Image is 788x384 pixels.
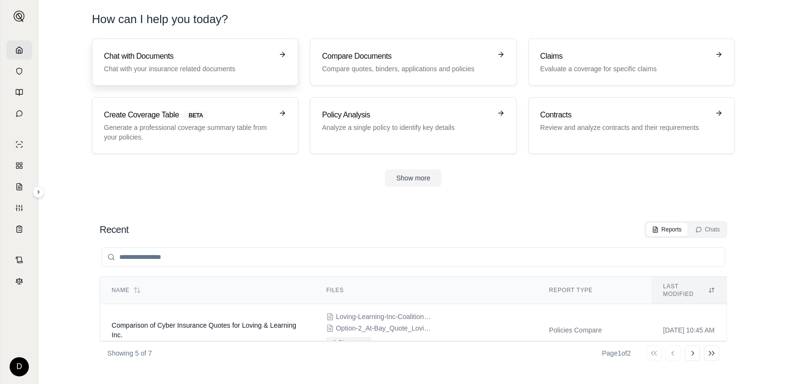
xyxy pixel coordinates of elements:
[6,156,32,175] a: Policy Comparisons
[10,357,29,376] div: D
[540,51,709,62] h3: Claims
[695,226,720,233] div: Chats
[112,321,296,339] span: Comparison of Cyber Insurance Quotes for Loving & Learning Inc.
[107,348,152,358] p: Showing 5 of 7
[528,97,735,154] a: ContractsReview and analyze contracts and their requirements
[322,123,491,132] p: Analyze a single policy to identify key details
[104,64,273,74] p: Chat with your insurance related documents
[104,51,273,62] h3: Chat with Documents
[112,286,303,294] div: Name
[6,177,32,196] a: Claim Coverage
[322,109,491,121] h3: Policy Analysis
[651,304,726,357] td: [DATE] 10:45 AM
[104,123,273,142] p: Generate a professional coverage summary table from your policies.
[6,83,32,102] a: Prompt Library
[104,109,273,121] h3: Create Coverage Table
[6,62,32,81] a: Documents Vault
[6,271,32,291] a: Legal Search Engine
[33,186,44,198] button: Expand sidebar
[322,64,491,74] p: Compare quotes, binders, applications and policies
[602,348,631,358] div: Page 1 of 2
[92,12,735,27] h1: How can I help you today?
[6,219,32,239] a: Coverage Table
[336,323,432,333] span: Option-2_At-Bay_Quote_Loving-&-Learning-Inc.pdf
[100,223,128,236] h2: Recent
[6,104,32,123] a: Chat
[326,337,371,348] button: +1 Show more
[6,40,32,60] a: Home
[537,277,651,304] th: Report Type
[92,38,298,86] a: Chat with DocumentsChat with your insurance related documents
[537,304,651,357] td: Policies Compare
[183,110,209,121] span: BETA
[13,11,25,22] img: Expand sidebar
[540,64,709,74] p: Evaluate a coverage for specific claims
[663,282,715,298] div: Last modified
[6,135,32,154] a: Single Policy
[385,169,442,187] button: Show more
[92,97,298,154] a: Create Coverage TableBETAGenerate a professional coverage summary table from your policies.
[540,123,709,132] p: Review and analyze contracts and their requirements
[540,109,709,121] h3: Contracts
[310,97,516,154] a: Policy AnalysisAnalyze a single policy to identify key details
[336,312,432,321] span: Loving-Learning-Inc-Coalition-Quotation-000687-1M-5K.pdf
[315,277,537,304] th: Files
[689,223,725,236] button: Chats
[322,51,491,62] h3: Compare Documents
[6,198,32,218] a: Custom Report
[652,226,682,233] div: Reports
[528,38,735,86] a: ClaimsEvaluate a coverage for specific claims
[10,7,29,26] button: Expand sidebar
[6,250,32,269] a: Contract Analysis
[310,38,516,86] a: Compare DocumentsCompare quotes, binders, applications and policies
[646,223,687,236] button: Reports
